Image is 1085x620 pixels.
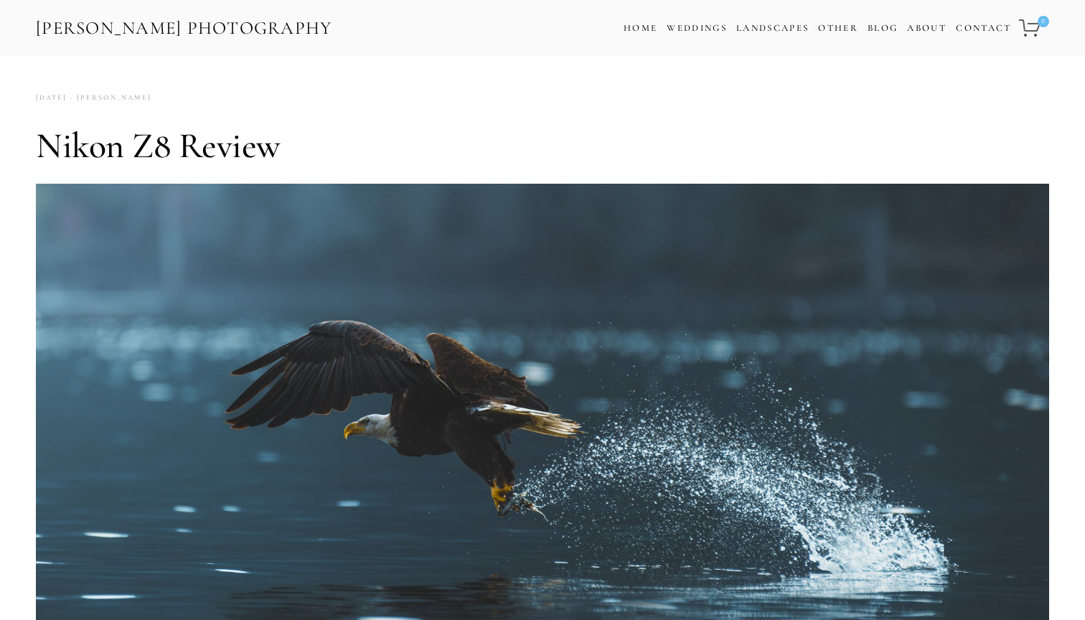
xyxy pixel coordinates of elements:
a: Blog [868,18,898,39]
time: [DATE] [36,88,67,108]
h1: Nikon Z8 Review [36,124,1049,167]
span: 0 [1038,16,1049,27]
a: Landscapes [736,22,809,34]
a: Contact [956,18,1011,39]
a: Weddings [667,22,727,34]
a: Home [624,18,657,39]
a: [PERSON_NAME] [67,88,151,108]
a: About [907,18,947,39]
a: Other [818,22,858,34]
a: 0 items in cart [1017,11,1051,45]
a: [PERSON_NAME] Photography [34,12,334,44]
